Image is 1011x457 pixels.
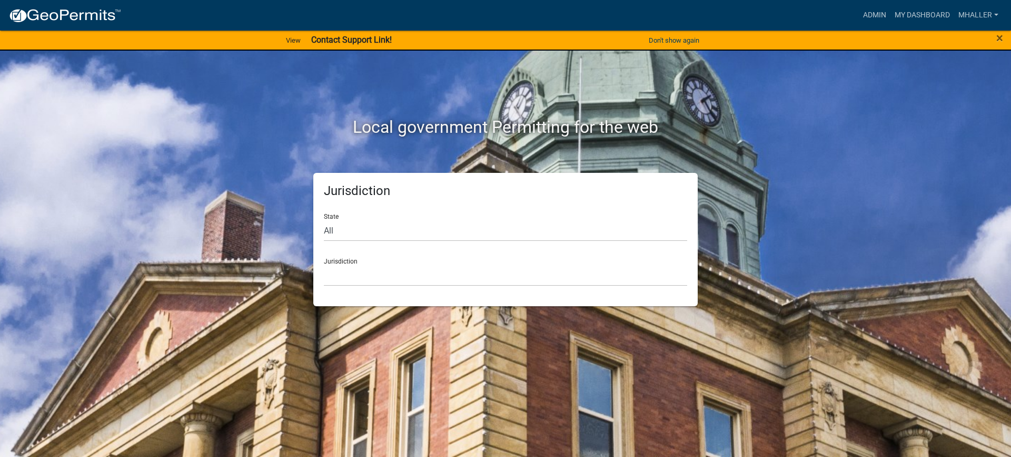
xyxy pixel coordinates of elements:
a: mhaller [954,5,1003,25]
button: Close [996,32,1003,44]
a: My Dashboard [890,5,954,25]
a: View [282,32,305,49]
h5: Jurisdiction [324,183,687,199]
span: × [996,31,1003,45]
h2: Local government Permitting for the web [213,117,798,137]
button: Don't show again [645,32,703,49]
a: Admin [859,5,890,25]
strong: Contact Support Link! [311,35,392,45]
